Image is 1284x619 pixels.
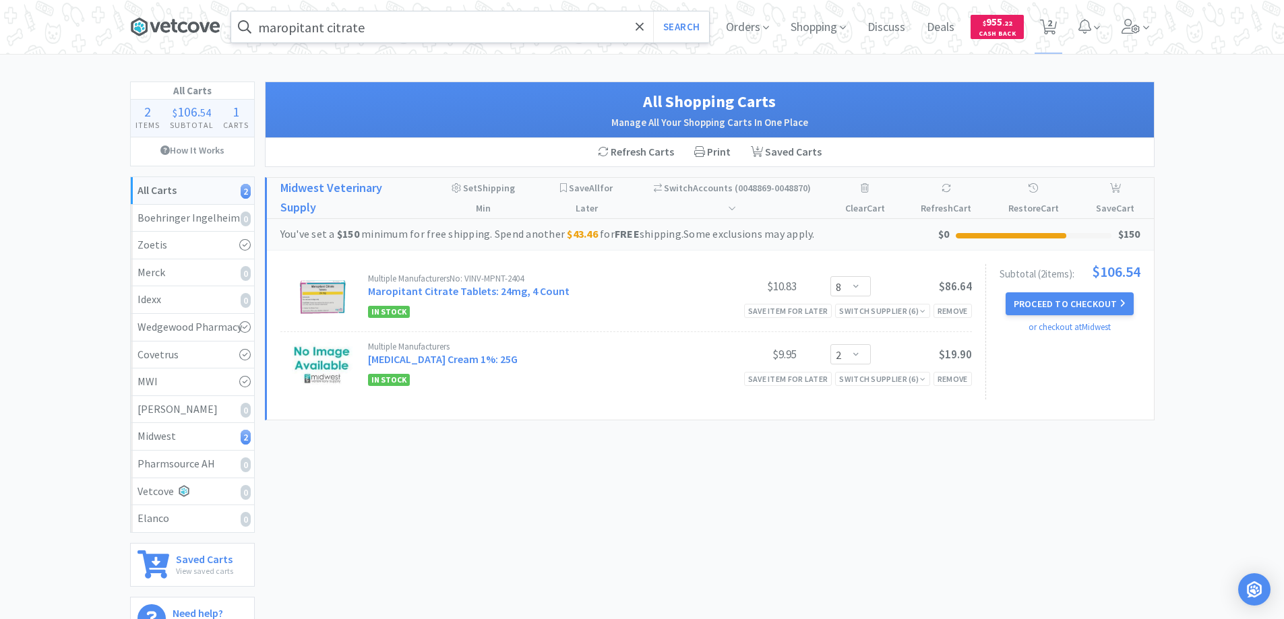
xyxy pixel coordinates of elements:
i: 2 [241,184,251,199]
a: Midwest Veterinary Supply [280,178,418,218]
div: MWI [137,373,247,391]
div: Restore [1004,178,1064,218]
a: Elanco0 [131,505,254,532]
strong: $150 [337,227,359,240]
div: Zoetis [137,236,247,254]
div: Boehringer Ingelheim [137,209,247,227]
i: 0 [241,293,251,308]
a: Discuss [862,22,911,34]
a: Midwest2 [131,423,254,451]
h4: Items [131,119,165,131]
a: MWI [131,368,254,396]
h6: Need help? [173,604,245,618]
div: Accounts [651,178,814,218]
div: $10.83 [696,278,797,294]
i: 2 [241,430,251,445]
h1: All Carts [131,82,254,100]
strong: All Carts [137,183,177,197]
i: 0 [241,485,251,500]
div: Remove [934,304,972,318]
div: Save item for later [744,372,832,386]
div: [PERSON_NAME] [137,401,247,418]
button: Search [653,11,709,42]
span: Save for Later [569,182,613,214]
div: Clear [840,178,889,218]
a: $955.22Cash Back [971,9,1024,45]
i: 0 [241,266,251,281]
span: 1 [233,103,239,120]
h4: Subtotal [164,119,218,131]
div: Switch Supplier ( 6 ) [839,372,925,385]
a: [PERSON_NAME]0 [131,396,254,424]
div: $9.95 [696,346,797,362]
a: Zoetis [131,232,254,259]
a: Boehringer Ingelheim0 [131,205,254,232]
span: Cart [1116,202,1134,214]
i: 0 [241,403,251,418]
strong: $43.46 [567,227,598,240]
span: Cash Back [979,30,1016,39]
a: Saved Carts [741,138,832,166]
span: 54 [200,106,211,119]
a: Saved CartsView saved carts [130,543,255,587]
span: $ [983,19,986,28]
span: 2 [144,103,151,120]
i: 0 [241,457,251,472]
a: Deals [921,22,960,34]
a: All Carts2 [131,177,254,205]
div: . [164,105,218,119]
a: Covetrus [131,341,254,369]
h2: Manage All Your Shopping Carts In One Place [279,115,1140,131]
button: Proceed to Checkout [1006,292,1134,315]
div: Remove [934,372,972,386]
strong: FREE [615,227,640,240]
div: Pharmsource AH [137,455,247,473]
a: Vetcove0 [131,478,254,506]
div: Save [1091,178,1140,218]
a: Idexx0 [131,286,254,314]
span: $ [173,106,177,119]
a: or checkout at Midwest [1029,321,1111,333]
a: How It Works [131,137,254,163]
a: Wedgewood Pharmacy [131,314,254,341]
div: Covetrus [137,346,247,364]
div: $0 [938,226,950,243]
img: 0f795ebf4f0844d6a2fef0f727518e2d_586678.png [299,274,346,321]
a: Maropitant Citrate Tablets: 24mg, 4 Count [368,284,570,298]
span: In Stock [368,374,410,386]
div: Refresh [916,178,976,218]
div: Print [684,138,741,166]
input: Search by item, sku, manufacturer, ingredient, size... [231,11,709,42]
div: Refresh Carts [588,138,684,166]
i: 0 [241,512,251,527]
h4: Carts [218,119,254,131]
p: View saved carts [176,564,233,577]
a: Pharmsource AH0 [131,451,254,478]
span: All [589,182,600,194]
span: $19.90 [939,347,972,362]
div: $150 [1118,226,1140,243]
span: . 22 [1002,19,1012,28]
div: Multiple Manufacturers [368,342,696,351]
span: $86.64 [939,279,972,294]
span: 955 [983,15,1012,28]
div: Elanco [137,510,247,527]
span: Set [463,182,477,194]
span: Cart [867,202,885,214]
a: 2 [1035,23,1062,35]
i: 0 [241,211,251,226]
div: Subtotal ( 2 item s ): [1000,264,1140,279]
img: e98175af1a4f4cdb8d62f8888cf534d6_120260.jpeg [292,342,353,389]
div: Midwest [137,428,247,445]
h1: All Shopping Carts [279,89,1140,115]
span: In Stock [368,306,410,318]
span: Cart [1041,202,1059,214]
div: Save item for later [744,304,832,318]
span: Switch [664,182,693,194]
div: Vetcove [137,483,247,500]
span: $106.54 [1092,264,1140,279]
div: Wedgewood Pharmacy [137,319,247,336]
span: Cart [953,202,971,214]
a: [MEDICAL_DATA] Cream 1%: 25G [368,352,518,366]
